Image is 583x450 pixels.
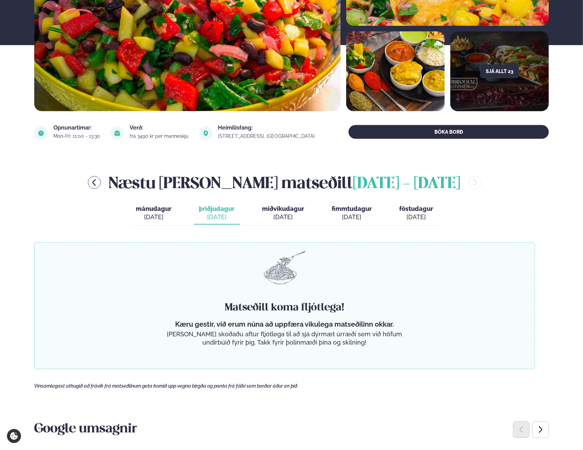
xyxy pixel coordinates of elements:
span: Vinsamlegast athugið að frávik frá matseðlinum geta komið upp vegna birgða og panta frá fólki sem... [34,383,298,389]
button: þriðjudagur [DATE] [194,202,240,225]
span: föstudagur [400,205,433,212]
span: fimmtudagur [332,205,372,212]
button: föstudagur [DATE] [394,202,439,225]
span: þriðjudagur [199,205,235,212]
div: frá 3490 kr per manneskju [130,133,190,139]
img: image alt [346,31,445,111]
a: Cookie settings [7,429,21,443]
button: fimmtudagur [DATE] [326,202,378,225]
div: Heimilisfang: [218,125,317,131]
button: mánudagur [DATE] [131,202,177,225]
div: [DATE] [262,213,304,221]
div: Next slide [532,421,549,438]
span: [DATE] - [DATE] [353,176,461,192]
p: [PERSON_NAME] skoðaðu aftur fljótlega til að sjá dýrmæt úrræði sem við höfum undirbúið fyrir þig.... [164,330,405,347]
div: Previous slide [513,421,530,438]
p: Kæru gestir, við erum núna að uppfæra vikulega matseðilinn okkar. [164,320,405,328]
span: miðvikudagur [262,205,304,212]
h4: Matseðill koma fljótlega! [164,301,405,315]
button: menu-btn-right [469,176,482,189]
img: pasta [264,251,306,285]
div: [DATE] [136,213,172,221]
div: [DATE] [400,213,433,221]
button: Sjá allt 23 [480,64,519,78]
div: Mon-Fri: 11:00 - 13:30 [53,133,102,139]
div: [DATE] [332,213,372,221]
span: mánudagur [136,205,172,212]
div: [DATE] [199,213,235,221]
button: menu-btn-left [88,176,101,189]
button: BÓKA BORÐ [349,125,549,139]
a: link [218,132,317,140]
img: image alt [199,126,213,140]
button: miðvikudagur [DATE] [257,202,310,225]
div: Verð: [130,125,190,131]
img: image alt [34,126,48,140]
h2: Næstu [PERSON_NAME] matseðill [109,171,461,194]
img: image alt [110,126,124,140]
h3: Google umsagnir [34,421,549,438]
div: Opnunartímar: [53,125,102,131]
